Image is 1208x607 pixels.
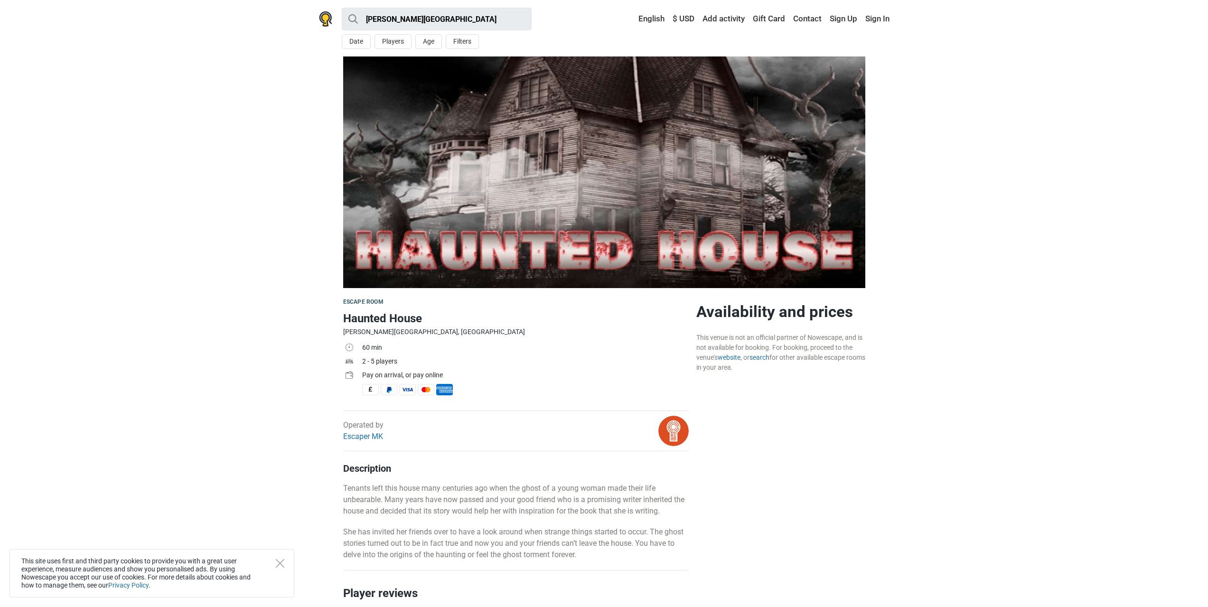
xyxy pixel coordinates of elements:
[343,526,689,560] p: She has invited her friends over to have a look around when strange things started to occur. The ...
[863,10,890,28] a: Sign In
[362,384,379,395] span: Cash
[658,416,689,446] img: bitmap.png
[362,355,689,369] td: 2 - 5 players
[632,16,638,22] img: English
[108,581,149,589] a: Privacy Policy
[718,354,740,361] a: website
[343,327,689,337] div: [PERSON_NAME][GEOGRAPHIC_DATA], [GEOGRAPHIC_DATA]
[791,10,824,28] a: Contact
[418,384,434,395] span: MasterCard
[381,384,397,395] span: PayPal
[343,420,384,442] div: Operated by
[700,10,747,28] a: Add activity
[319,11,332,27] img: Nowescape logo
[342,8,532,30] input: try “London”
[342,34,371,49] button: Date
[749,354,769,361] a: search
[696,302,865,321] h2: Availability and prices
[362,342,689,355] td: 60 min
[343,463,689,474] h4: Description
[343,56,865,288] img: Haunted House photo 1
[446,34,479,49] button: Filters
[343,432,383,441] a: Escaper MK
[343,310,689,327] h1: Haunted House
[436,384,453,395] span: American Express
[362,370,689,380] div: Pay on arrival, or pay online
[276,559,284,568] button: Close
[399,384,416,395] span: Visa
[375,34,412,49] button: Players
[750,10,787,28] a: Gift Card
[343,483,689,517] p: Tenants left this house many centuries ago when the ghost of a young woman made their life unbear...
[629,10,667,28] a: English
[9,549,294,598] div: This site uses first and third party cookies to provide you with a great user experience, measure...
[343,299,384,305] span: Escape room
[827,10,860,28] a: Sign Up
[670,10,697,28] a: $ USD
[415,34,442,49] button: Age
[696,333,865,373] div: This venue is not an official partner of Nowescape, and is not available for booking. For booking...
